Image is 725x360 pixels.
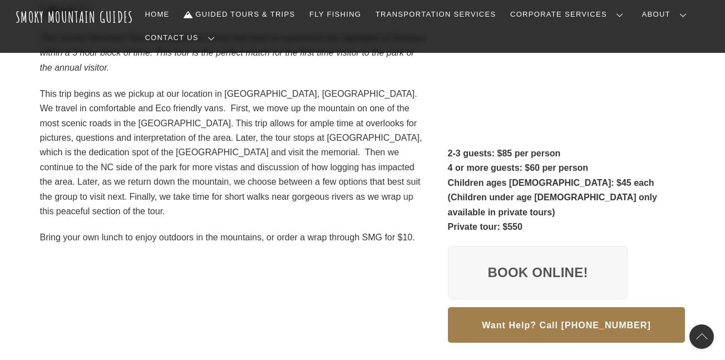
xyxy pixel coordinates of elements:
[448,178,654,188] strong: Children ages [DEMOGRAPHIC_DATA]: $45 each
[305,3,366,26] a: Fly Fishing
[141,26,224,50] a: Contact Us
[179,3,299,26] a: Guided Tours & Trips
[448,149,561,158] strong: 2-3 guests: $85 per person
[448,246,628,299] a: Book Online!
[40,230,427,245] p: Bring your own lunch to enjoy outdoors in the mountains, or order a wrap through SMG for $10.
[448,320,685,330] a: Want Help? Call [PHONE_NUMBER]
[141,3,174,26] a: Home
[40,87,427,219] p: This trip begins as we pickup at our location in [GEOGRAPHIC_DATA], [GEOGRAPHIC_DATA]. We travel ...
[371,3,500,26] a: Transportation Services
[40,33,426,72] em: This Smoky Mountain Tour is designed for those that want to experience the highlights of Smokies ...
[448,193,657,216] strong: (Children under age [DEMOGRAPHIC_DATA] only available in private tours)
[638,3,696,26] a: About
[506,3,632,26] a: Corporate Services
[16,8,134,26] a: Smoky Mountain Guides
[448,222,522,231] strong: Private tour: $550
[448,163,589,172] strong: 4 or more guests: $60 per person
[448,307,685,343] button: Want Help? Call [PHONE_NUMBER]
